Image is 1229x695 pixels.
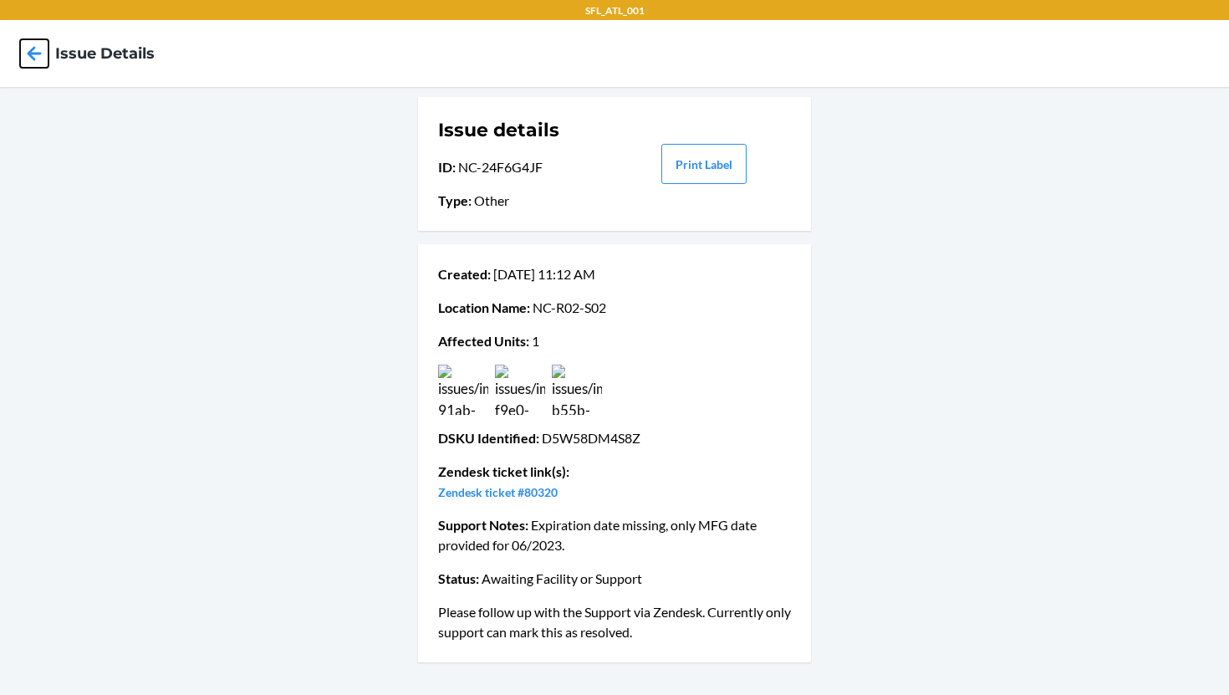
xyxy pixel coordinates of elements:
[438,299,530,315] span: Location Name :
[495,365,545,415] img: issues/images/a6ba6346-f9e0-4d57-9b53-02d92829cbab.jpg
[438,365,488,415] img: issues/images/bc935287-91ab-46c9-ab6b-2565fe152886.jpg
[55,43,155,64] h4: Issue details
[552,365,602,415] img: issues/images/39c93941-b55b-498c-901c-39cd88c74915.jpg
[438,569,791,589] p: Awaiting Facility or Support
[438,517,528,533] span: Support Notes :
[661,144,747,184] button: Print Label
[438,117,613,144] h1: Issue details
[438,157,613,177] p: NC-24F6G4JF
[438,430,539,446] span: DSKU Identified :
[438,485,558,499] a: Zendesk ticket #80320
[438,159,456,175] span: ID :
[438,266,491,282] span: Created :
[438,192,472,208] span: Type :
[585,3,645,18] p: SFL_ATL_001
[438,298,791,318] p: NC-R02-S02
[438,602,791,642] p: Please follow up with the Support via Zendesk. Currently only support can mark this as resolved.
[438,463,569,479] span: Zendesk ticket link(s) :
[438,191,613,211] p: Other
[438,515,791,555] p: Expiration date missing, only MFG date provided for 06/2023.
[438,570,479,586] span: Status :
[438,428,791,448] p: D5W58DM4S8Z
[438,333,529,349] span: Affected Units :
[438,331,791,351] p: 1
[438,264,791,284] p: [DATE] 11:12 AM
